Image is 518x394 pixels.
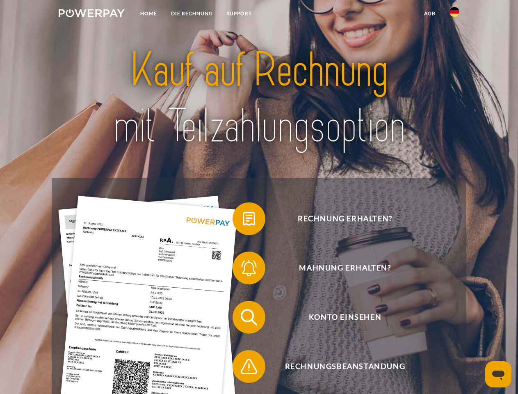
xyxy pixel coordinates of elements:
span: Mahnung erhalten? [244,252,445,284]
img: qb_warning.svg [239,356,259,377]
img: logo-powerpay-white.svg [59,9,125,17]
span: Konto einsehen [244,301,445,334]
img: qb_search.svg [239,307,259,328]
button: Mahnung erhalten? [233,252,446,284]
a: SUPPORT [220,6,259,21]
button: Rechnung erhalten? [233,202,446,235]
a: Home [133,6,164,21]
span: Rechnungsbeanstandung [244,350,445,383]
img: qb_bell.svg [239,258,259,278]
span: Rechnung erhalten? [244,202,445,235]
button: Konto einsehen [233,301,446,334]
a: DIE RECHNUNG [164,6,220,21]
img: title-powerpay_de.svg [78,39,440,157]
img: de [450,7,459,17]
a: agb [417,6,443,21]
iframe: Schaltfläche zum Öffnen des Messaging-Fensters [485,361,511,387]
img: qb_bill.svg [239,208,259,229]
button: Rechnungsbeanstandung [233,350,446,383]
